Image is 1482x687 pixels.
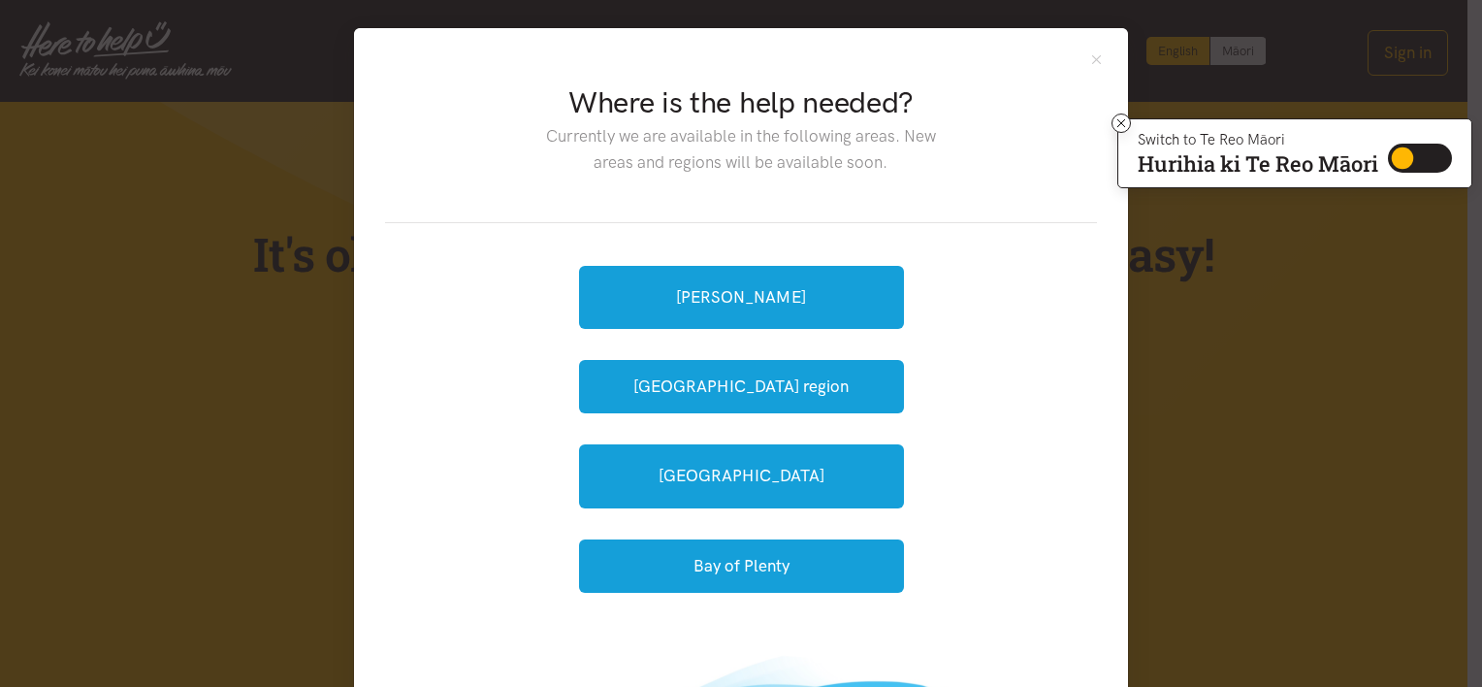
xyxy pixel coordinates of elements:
[579,540,904,593] button: Bay of Plenty
[531,123,950,176] p: Currently we are available in the following areas. New areas and regions will be available soon.
[1138,134,1378,146] p: Switch to Te Reo Māori
[579,360,904,413] button: [GEOGRAPHIC_DATA] region
[1088,51,1105,68] button: Close
[579,444,904,507] a: [GEOGRAPHIC_DATA]
[1138,155,1378,173] p: Hurihia ki Te Reo Māori
[579,266,904,329] a: [PERSON_NAME]
[531,82,950,123] h2: Where is the help needed?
